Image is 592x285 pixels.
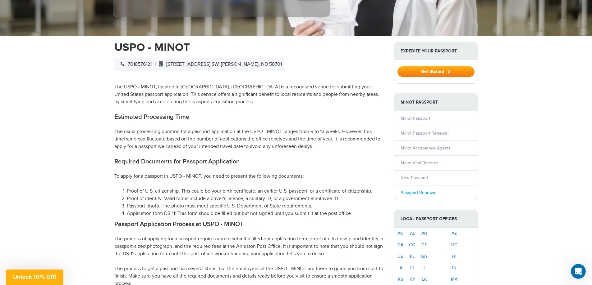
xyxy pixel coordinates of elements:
[127,188,385,195] li: Proof of U.S. citizenship: This could be your birth certificate, an earlier U.S. passport, or a c...
[394,93,478,111] strong: Minot Passport
[114,128,385,150] p: The usual processing duration for a passport application at the USPO - MINOT ranges from 9 to 13 ...
[394,210,478,228] strong: Local Passport Offices
[114,83,385,106] p: The USPO - MINOT, located in [GEOGRAPHIC_DATA], [GEOGRAPHIC_DATA] is a recognized venue for submi...
[397,231,403,236] a: AK
[410,254,415,259] a: FL
[409,242,415,247] a: CO
[127,195,385,203] li: Proof of identity: Valid forms include a driver's license, a military ID, or a government employe...
[410,265,415,270] a: ID
[114,173,385,180] p: To apply for a passport in USPO - MINOT, you need to present the following documents:
[421,242,427,247] a: CT
[397,66,475,77] button: Get Started
[421,254,427,259] a: GA
[397,254,403,259] a: DE
[398,277,403,282] a: KS
[13,274,57,280] span: Unlock 10% Off!
[127,203,385,210] li: Passport photo: The photo must meet specific U.S. Department of State requirements.
[401,131,448,136] a: Minot Passport Renewal
[114,235,385,258] p: The process of applying for a passport requires you to submit a filled-out application form, proo...
[401,190,436,195] a: Passport Renewal
[397,242,403,247] a: CA
[114,220,385,228] h2: Passport Application Process at USPO - MINOT
[114,58,285,71] div: |
[6,269,63,285] div: Unlock 10% Off!
[401,145,451,151] a: Minot Acceptance Agents
[156,61,282,67] span: [STREET_ADDRESS] SW, [PERSON_NAME], ND 58701
[114,42,385,53] h1: USPO - MINOT
[452,265,457,270] a: IN
[571,264,586,279] iframe: Intercom live chat
[117,61,152,67] span: 7018576121
[451,277,457,282] a: MA
[451,242,457,247] a: DC
[114,113,385,121] h2: Estimated Processing Time
[422,277,427,282] a: LA
[401,116,430,121] a: Minot Passport
[410,277,415,282] a: KY
[422,265,426,270] a: IL
[401,160,438,166] a: Minot Vital Records
[401,175,428,180] a: New Passport
[421,231,427,236] a: AR
[410,231,415,236] a: AL
[394,42,478,60] strong: Expedite Your Passport
[114,158,385,165] h2: Required Documents for Passport Application
[452,254,457,259] a: HI
[127,210,385,217] li: Application form DS-11: This form should be filled out but not signed until you submit it at the ...
[398,265,402,270] a: IA
[397,69,475,74] a: Get Started
[452,231,457,236] a: AZ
